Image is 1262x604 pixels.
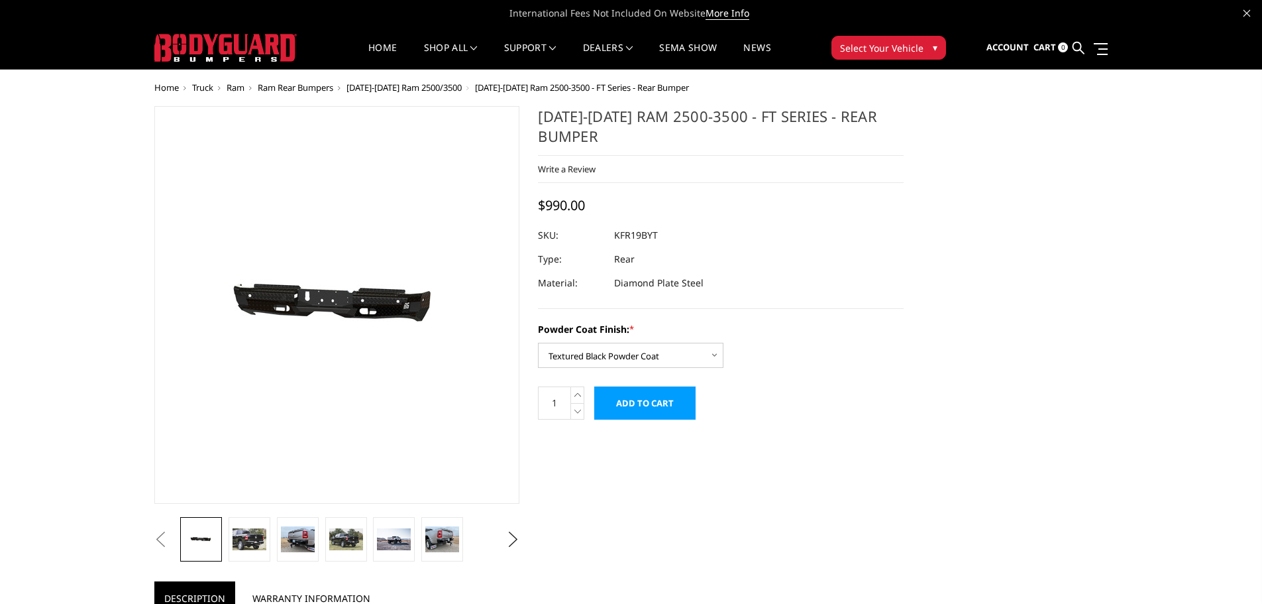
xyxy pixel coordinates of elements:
button: Previous [151,530,171,550]
a: Truck [192,82,213,93]
img: 2019-2025 Ram 2500-3500 - FT Series - Rear Bumper [425,526,459,552]
span: Cart [1033,41,1056,53]
h1: [DATE]-[DATE] Ram 2500-3500 - FT Series - Rear Bumper [538,106,904,156]
a: Home [154,82,179,93]
a: [DATE]-[DATE] Ram 2500/3500 [346,82,462,93]
span: ▾ [933,40,937,54]
a: Ram [227,82,244,93]
img: 2019-2025 Ram 2500-3500 - FT Series - Rear Bumper [233,528,266,551]
a: Cart 0 [1033,30,1068,66]
img: 2019-2025 Ram 2500-3500 - FT Series - Rear Bumper [281,526,315,552]
a: 2019-2025 Ram 2500-3500 - FT Series - Rear Bumper [154,106,520,504]
img: BODYGUARD BUMPERS [154,34,297,62]
img: 2019-2025 Ram 2500-3500 - FT Series - Rear Bumper [377,528,411,551]
input: Add to Cart [594,387,696,420]
dt: Type: [538,247,604,271]
dd: KFR19BYT [614,223,658,247]
label: Powder Coat Finish: [538,322,904,336]
dt: Material: [538,271,604,295]
span: Account [986,41,1029,53]
a: Account [986,30,1029,66]
a: Support [504,43,556,69]
a: Write a Review [538,163,596,175]
button: Select Your Vehicle [831,36,946,60]
span: Select Your Vehicle [840,41,923,55]
iframe: Chat Widget [1196,540,1262,604]
a: News [743,43,770,69]
a: SEMA Show [659,43,717,69]
button: Next [503,530,523,550]
dt: SKU: [538,223,604,247]
a: More Info [706,7,749,20]
dd: Diamond Plate Steel [614,271,704,295]
a: shop all [424,43,478,69]
a: Ram Rear Bumpers [258,82,333,93]
span: 0 [1058,42,1068,52]
a: Home [368,43,397,69]
a: Dealers [583,43,633,69]
img: 2019-2025 Ram 2500-3500 - FT Series - Rear Bumper [329,528,363,551]
dd: Rear [614,247,635,271]
span: [DATE]-[DATE] Ram 2500-3500 - FT Series - Rear Bumper [475,82,689,93]
span: $990.00 [538,196,585,214]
